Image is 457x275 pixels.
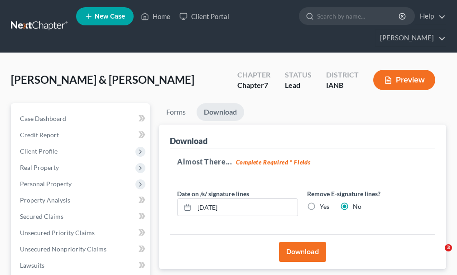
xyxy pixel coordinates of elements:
[307,189,428,198] label: Remove E-signature lines?
[415,8,446,24] a: Help
[13,257,150,274] a: Lawsuits
[20,131,59,139] span: Credit Report
[20,164,59,171] span: Real Property
[237,80,270,91] div: Chapter
[13,192,150,208] a: Property Analysis
[13,241,150,257] a: Unsecured Nonpriority Claims
[326,80,359,91] div: IANB
[20,147,58,155] span: Client Profile
[20,229,95,236] span: Unsecured Priority Claims
[13,127,150,143] a: Credit Report
[13,225,150,241] a: Unsecured Priority Claims
[279,242,326,262] button: Download
[20,245,106,253] span: Unsecured Nonpriority Claims
[20,180,72,188] span: Personal Property
[320,202,329,211] label: Yes
[285,80,312,91] div: Lead
[11,73,194,86] span: [PERSON_NAME] & [PERSON_NAME]
[177,189,249,198] label: Date on /s/ signature lines
[136,8,175,24] a: Home
[285,70,312,80] div: Status
[20,115,66,122] span: Case Dashboard
[13,208,150,225] a: Secured Claims
[353,202,361,211] label: No
[170,135,207,146] div: Download
[20,261,44,269] span: Lawsuits
[375,30,446,46] a: [PERSON_NAME]
[445,244,452,251] span: 3
[177,156,428,167] h5: Almost There...
[264,81,268,89] span: 7
[20,212,63,220] span: Secured Claims
[317,8,400,24] input: Search by name...
[13,111,150,127] a: Case Dashboard
[197,103,244,121] a: Download
[237,70,270,80] div: Chapter
[194,199,298,216] input: MM/DD/YYYY
[326,70,359,80] div: District
[95,13,125,20] span: New Case
[159,103,193,121] a: Forms
[175,8,234,24] a: Client Portal
[236,159,311,166] strong: Complete Required * Fields
[373,70,435,90] button: Preview
[20,196,70,204] span: Property Analysis
[426,244,448,266] iframe: Intercom live chat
